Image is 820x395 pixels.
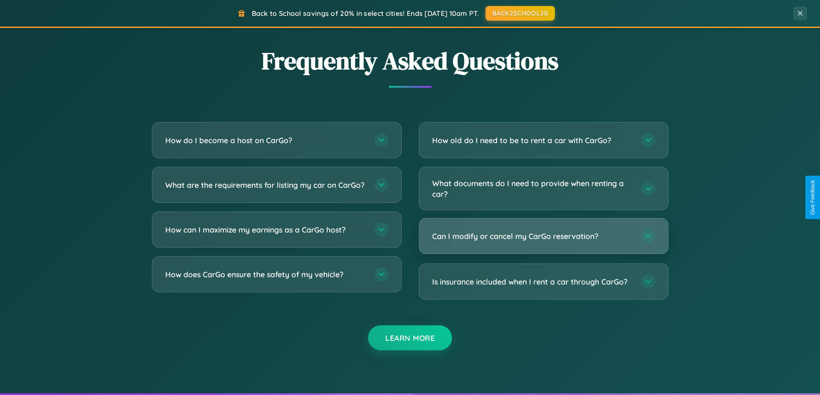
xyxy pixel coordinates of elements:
div: Give Feedback [810,180,816,215]
button: Learn More [368,325,452,350]
h3: What are the requirements for listing my car on CarGo? [165,180,366,190]
h2: Frequently Asked Questions [152,44,668,77]
h3: How old do I need to be to rent a car with CarGo? [432,135,633,146]
h3: How does CarGo ensure the safety of my vehicle? [165,269,366,280]
button: BACK2SCHOOL20 [486,6,555,21]
h3: What documents do I need to provide when renting a car? [432,178,633,199]
h3: Can I modify or cancel my CarGo reservation? [432,231,633,242]
h3: Is insurance included when I rent a car through CarGo? [432,276,633,287]
h3: How can I maximize my earnings as a CarGo host? [165,224,366,235]
h3: How do I become a host on CarGo? [165,135,366,146]
span: Back to School savings of 20% in select cities! Ends [DATE] 10am PT. [252,9,479,18]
